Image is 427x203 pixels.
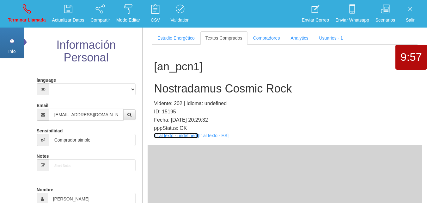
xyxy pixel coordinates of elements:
label: Sensibilidad [37,125,63,134]
input: Correo electrónico [49,109,124,121]
p: Actualizar Datos [52,16,84,24]
p: Modo Editar [116,16,140,24]
p: Scenarios [375,16,395,24]
a: Textos Comprados [200,31,247,45]
input: Short-Notes [49,159,136,171]
a: Terminar Llamada [6,2,48,26]
p: Enviar Whatsapp [335,16,369,24]
a: Enviar Whatsapp [333,2,371,26]
h1: 9:57 [395,51,427,63]
a: Scenarios [373,2,397,26]
a: Actualizar Datos [50,2,87,26]
a: Analytics [285,31,313,45]
h2: Información Personal [35,39,137,64]
a: Enviar Correo [300,2,331,26]
a: Compradores [248,31,285,45]
a: [Ir al texto - undefined] [154,133,198,138]
a: Salir [399,2,421,26]
a: Modo Editar [114,2,142,26]
p: Compartir [91,16,110,24]
p: pppStatus: OK [154,124,416,132]
p: CSV [146,16,164,24]
label: Email [37,100,48,109]
p: Fecha: [DATE] 20:29:32 [154,116,416,124]
label: language [37,75,56,83]
p: ID: 15195 [154,108,416,116]
p: Terminar Llamada [8,16,46,24]
p: Salir [401,16,419,24]
p: Vidente: 202 | Idioma: undefined [154,99,416,108]
a: Validation [168,2,192,26]
a: [Ir al texto - ES] [198,133,229,138]
p: Enviar Correo [302,16,329,24]
h1: [an_pcn1] [154,60,416,73]
a: Estudio Energético [152,31,200,45]
h2: Nostradamus Cosmic Rock [154,82,416,95]
label: Nombre [37,184,53,193]
input: Sensibilidad [49,134,136,146]
label: Notes [37,151,49,159]
p: Validation [170,16,189,24]
a: Compartir [88,2,112,26]
a: Usuarios - 1 [314,31,348,45]
a: CSV [144,2,166,26]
